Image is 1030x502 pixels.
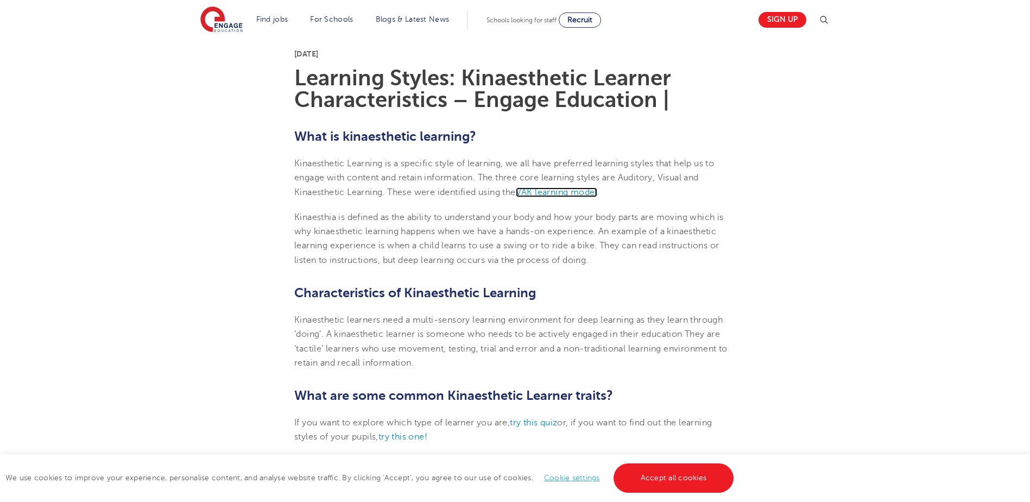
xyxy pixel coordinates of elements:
a: Recruit [559,12,601,28]
b: Characteristics of Kinaesthetic Learning [294,285,536,300]
a: try this one! [378,432,427,442]
span: Kinaesthia is defined as the ability to understand your body and how your body parts are moving w... [294,212,724,236]
span: What are some common Kinaesthetic Learner traits? [294,388,613,403]
span: Kinaesthetic Learning is a specific style of learning, we all have preferred learning styles that... [294,159,714,197]
a: Sign up [759,12,806,28]
span: Kinaesthetic learners need a multi-sensory learning environment for deep learning as they learn t... [294,315,728,368]
span: These were identified using the [387,187,515,197]
p: [DATE] [294,50,736,58]
p: If you want to explore which type of learner you are, or, if you want to find out the learning st... [294,416,736,444]
a: Find jobs [256,15,288,23]
h1: Learning Styles: Kinaesthetic Learner Characteristics – Engage Education | [294,67,736,111]
span: Schools looking for staff [486,16,557,24]
img: Engage Education [200,7,243,34]
span: We use cookies to improve your experience, personalise content, and analyse website traffic. By c... [5,474,736,482]
a: VAK learning model [516,187,597,197]
a: Cookie settings [544,474,600,482]
span: inaesthetic learning happens when we have a hands-on experience. An example of a kinaesthetic lea... [294,227,719,265]
a: For Schools [310,15,353,23]
a: try this quiz [510,418,557,428]
span: . [597,187,599,197]
a: Accept all cookies [614,463,734,493]
a: Blogs & Latest News [376,15,450,23]
h2: What is kinaesthetic learning? [294,127,736,146]
span: Recruit [567,16,592,24]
